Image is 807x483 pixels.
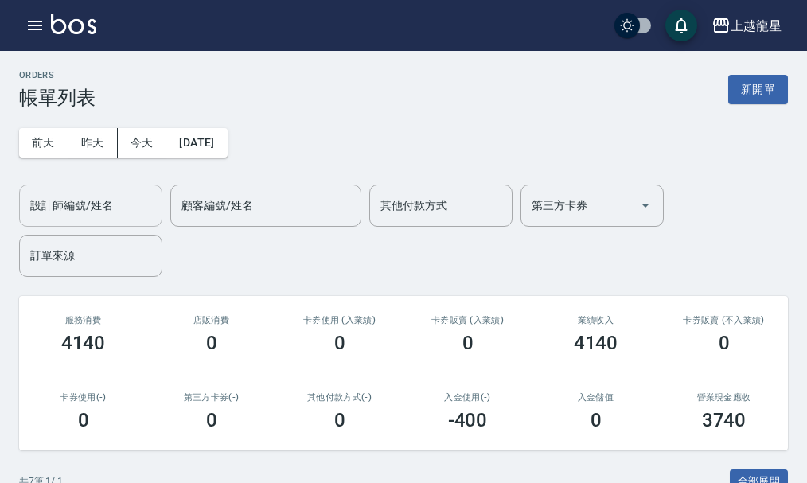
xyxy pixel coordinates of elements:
h3: 帳單列表 [19,87,96,109]
div: 上越龍星 [731,16,782,36]
button: [DATE] [166,128,227,158]
h3: 3740 [702,409,747,431]
button: 前天 [19,128,68,158]
button: 今天 [118,128,167,158]
button: 昨天 [68,128,118,158]
h2: 入金使用(-) [423,392,513,403]
h2: 卡券販賣 (不入業績) [679,315,769,325]
h2: 店販消費 [166,315,256,325]
h2: 其他付款方式(-) [294,392,384,403]
button: Open [633,193,658,218]
h3: 0 [206,332,217,354]
button: 上越龍星 [705,10,788,42]
h2: ORDERS [19,70,96,80]
h2: 卡券販賣 (入業績) [423,315,513,325]
h3: 0 [462,332,474,354]
h3: -400 [448,409,488,431]
button: save [665,10,697,41]
a: 新開單 [728,81,788,96]
h3: 0 [334,409,345,431]
h2: 入金儲值 [551,392,641,403]
h3: 4140 [61,332,106,354]
h2: 卡券使用 (入業績) [294,315,384,325]
h3: 0 [719,332,730,354]
h3: 0 [78,409,89,431]
h2: 卡券使用(-) [38,392,128,403]
h3: 4140 [574,332,618,354]
h3: 0 [206,409,217,431]
h3: 0 [334,332,345,354]
h2: 第三方卡券(-) [166,392,256,403]
h2: 業績收入 [551,315,641,325]
h3: 服務消費 [38,315,128,325]
img: Logo [51,14,96,34]
h2: 營業現金應收 [679,392,769,403]
h3: 0 [591,409,602,431]
button: 新開單 [728,75,788,104]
